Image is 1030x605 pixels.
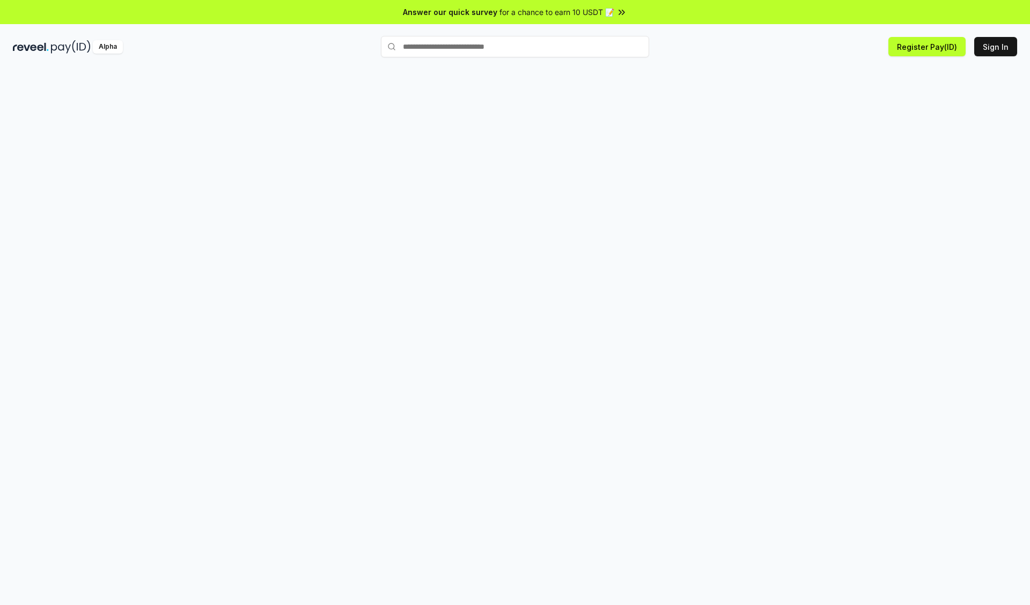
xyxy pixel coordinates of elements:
button: Sign In [974,37,1017,56]
img: pay_id [51,40,91,54]
span: for a chance to earn 10 USDT 📝 [499,6,614,18]
img: reveel_dark [13,40,49,54]
button: Register Pay(ID) [888,37,966,56]
span: Answer our quick survey [403,6,497,18]
div: Alpha [93,40,123,54]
